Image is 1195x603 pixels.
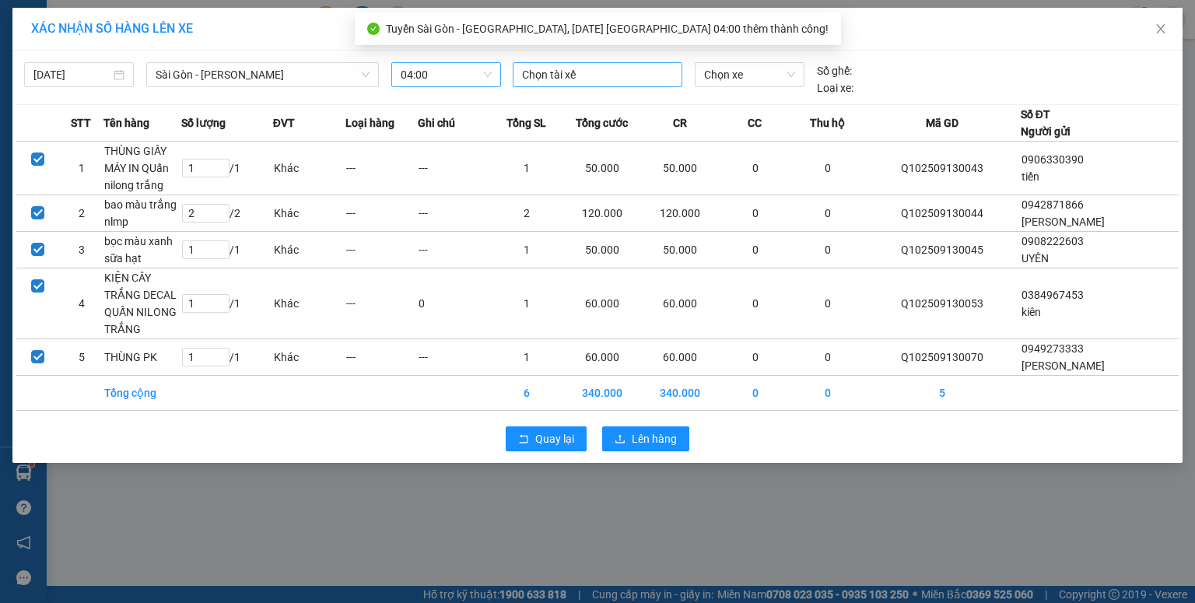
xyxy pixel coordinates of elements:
td: bọc màu xanh sữa hạt [103,232,182,268]
td: 0 [792,232,864,268]
span: Loại xe: [817,79,853,96]
td: 0 [719,232,791,268]
td: 1 [60,142,103,195]
td: 5 [60,339,103,376]
td: --- [418,232,490,268]
td: 60.000 [641,268,720,339]
td: --- [418,339,490,376]
span: Số lượng [181,114,226,131]
td: 0 [792,339,864,376]
td: Khác [273,268,345,339]
td: 60.000 [562,268,641,339]
td: 3 [60,232,103,268]
span: 0949273333 [1022,342,1084,355]
td: 1 [490,142,562,195]
td: --- [345,232,418,268]
span: ĐVT [273,114,295,131]
span: Tên hàng [103,114,149,131]
span: UYÊN [1022,252,1049,265]
td: 1 [490,232,562,268]
td: 340.000 [641,376,720,411]
td: 0 [719,195,791,232]
td: / 1 [181,268,272,339]
span: check-circle [367,23,380,35]
span: 0384967453 [1022,289,1084,301]
button: rollbackQuay lại [506,426,587,451]
span: Ghi chú [418,114,455,131]
input: 14/09/2025 [33,66,110,83]
td: Q102509130043 [864,142,1021,195]
td: --- [418,142,490,195]
span: [PERSON_NAME] [1022,359,1105,372]
td: / 2 [181,195,272,232]
span: Chọn xe [704,63,794,86]
td: 1 [490,339,562,376]
td: Khác [273,339,345,376]
td: 340.000 [562,376,641,411]
td: 0 [418,268,490,339]
span: Tuyến Sài Gòn - [GEOGRAPHIC_DATA], [DATE] [GEOGRAPHIC_DATA] 04:00 thêm thành công! [386,23,829,35]
td: 4 [60,268,103,339]
td: 0 [792,376,864,411]
span: close [1155,23,1167,35]
span: Quay lại [535,430,574,447]
td: 0 [719,268,791,339]
td: 0 [792,195,864,232]
span: Tổng SL [506,114,546,131]
td: / 1 [181,232,272,268]
td: 0 [719,376,791,411]
td: / 1 [181,339,272,376]
td: Khác [273,195,345,232]
td: THÙNG PK [103,339,182,376]
td: THÙNG GIẤY MÁY IN QUấn nilong trắng [103,142,182,195]
td: KIỆN CÂY TRẮNG DECAL QUẤN NILONG TRẮNG [103,268,182,339]
button: uploadLên hàng [602,426,689,451]
td: 0 [792,268,864,339]
td: 60.000 [641,339,720,376]
td: Khác [273,142,345,195]
span: 04:00 [401,63,492,86]
span: upload [615,433,626,446]
span: Lên hàng [632,430,677,447]
span: Sài Gòn - Phương Lâm [156,63,370,86]
td: 6 [490,376,562,411]
td: / 1 [181,142,272,195]
td: 0 [719,142,791,195]
span: kiên [1022,306,1041,318]
button: Close [1139,8,1183,51]
td: 1 [490,268,562,339]
span: Số ghế: [817,62,852,79]
span: Loại hàng [345,114,394,131]
span: CC [748,114,762,131]
td: Q102509130053 [864,268,1021,339]
td: 5 [864,376,1021,411]
td: Tổng cộng [103,376,182,411]
span: STT [71,114,91,131]
span: XÁC NHẬN SỐ HÀNG LÊN XE [31,21,193,36]
td: --- [345,142,418,195]
td: Q102509130070 [864,339,1021,376]
span: 0906330390 [1022,153,1084,166]
td: --- [345,268,418,339]
span: rollback [518,433,529,446]
div: Số ĐT Người gửi [1021,106,1071,140]
td: Q102509130044 [864,195,1021,232]
td: 2 [490,195,562,232]
span: Thu hộ [810,114,845,131]
span: 0908222603 [1022,235,1084,247]
span: Mã GD [926,114,958,131]
td: Q102509130045 [864,232,1021,268]
td: 0 [719,339,791,376]
span: 0942871866 [1022,198,1084,211]
td: Khác [273,232,345,268]
td: bao màu trắng nlmp [103,195,182,232]
span: down [361,70,370,79]
span: [PERSON_NAME] [1022,216,1105,228]
td: --- [345,339,418,376]
td: 0 [792,142,864,195]
td: 60.000 [562,339,641,376]
td: --- [345,195,418,232]
span: tiến [1022,170,1039,183]
td: 2 [60,195,103,232]
td: --- [418,195,490,232]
